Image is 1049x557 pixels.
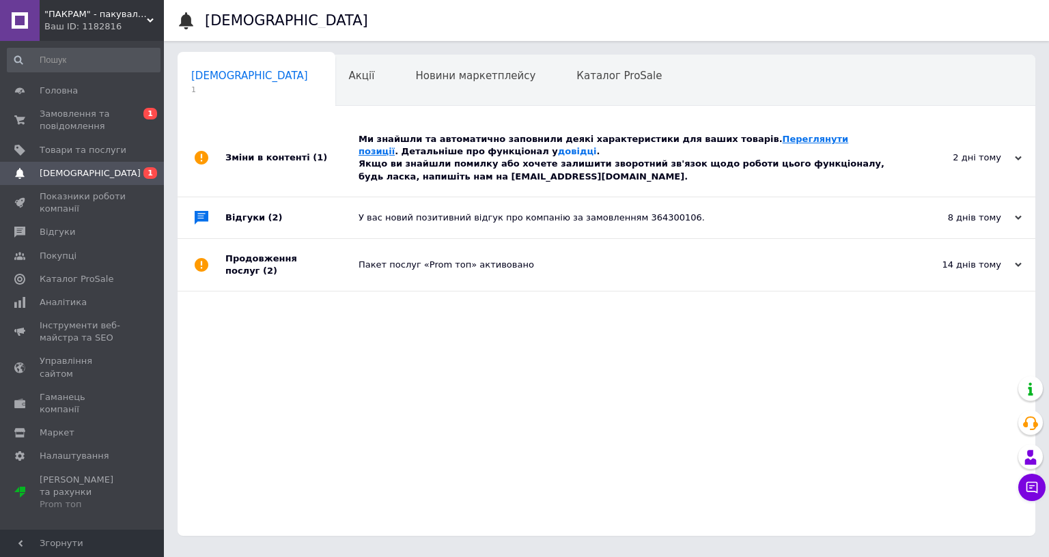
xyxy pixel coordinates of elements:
div: 8 днів тому [885,212,1022,224]
span: Відгуки [40,226,75,238]
div: У вас новий позитивний відгук про компанію за замовленням 364300106. [359,212,885,224]
span: Каталог ProSale [576,70,662,82]
span: Каталог ProSale [40,273,113,285]
span: Інструменти веб-майстра та SEO [40,319,126,344]
div: Prom топ [40,498,126,511]
span: Новини маркетплейсу [415,70,535,82]
span: Головна [40,85,78,97]
h1: [DEMOGRAPHIC_DATA] [205,12,368,29]
span: Замовлення та повідомлення [40,108,126,132]
span: Гаманець компанії [40,391,126,416]
a: довідці [558,146,597,156]
span: [DEMOGRAPHIC_DATA] [191,70,308,82]
span: "ПАКРАМ" - пакувальна продукція та товари для HoReCa [44,8,147,20]
div: 2 дні тому [885,152,1022,164]
span: [DEMOGRAPHIC_DATA] [40,167,141,180]
div: Продовження послуг [225,239,359,291]
span: Налаштування [40,450,109,462]
span: 1 [143,108,157,119]
span: Аналітика [40,296,87,309]
span: Покупці [40,250,76,262]
span: (2) [263,266,277,276]
span: Маркет [40,427,74,439]
span: Управління сайтом [40,355,126,380]
button: Чат з покупцем [1018,474,1046,501]
div: Ми знайшли та автоматично заповнили деякі характеристики для ваших товарів. . Детальніше про функ... [359,133,885,183]
span: 1 [143,167,157,179]
div: Пакет послуг «Prom топ» активовано [359,259,885,271]
span: (2) [268,212,283,223]
div: 14 днів тому [885,259,1022,271]
span: [PERSON_NAME] та рахунки [40,474,126,511]
span: 1 [191,85,308,95]
div: Відгуки [225,197,359,238]
div: Ваш ID: 1182816 [44,20,164,33]
div: Зміни в контенті [225,119,359,197]
span: Товари та послуги [40,144,126,156]
span: (1) [313,152,327,162]
input: Пошук [7,48,160,72]
span: Показники роботи компанії [40,190,126,215]
span: Акції [349,70,375,82]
